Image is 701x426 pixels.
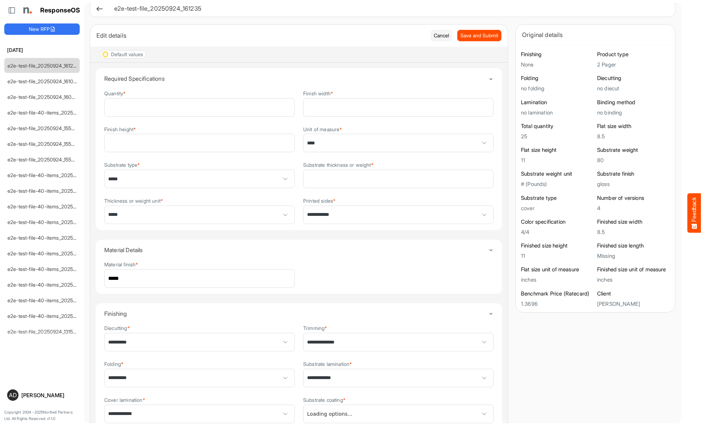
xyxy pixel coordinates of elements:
div: Original details [522,30,669,40]
h6: Finished size unit of measure [597,266,670,273]
h6: Substrate weight [597,147,670,154]
h1: ResponseOS [40,7,80,14]
h5: no diecut [597,85,670,91]
h6: [DATE] [4,46,80,54]
div: Edit details [96,31,425,41]
a: e2e-test-file_20250924_155648 [7,156,80,163]
summary: Toggle content [104,240,494,260]
h5: cover [521,205,594,211]
h4: Finishing [104,310,488,317]
h5: Missing [597,253,670,259]
summary: Toggle content [104,68,494,89]
label: Quantity [104,91,126,96]
button: Cancel [431,30,452,41]
h6: Client [597,290,670,297]
h4: Material Details [104,247,488,253]
h6: Finishing [521,51,594,58]
h5: gloss [597,181,670,187]
h6: Benchmark Price (Ratecard) [521,290,594,297]
h5: no lamination [521,110,594,116]
h6: Substrate finish [597,170,670,177]
label: Thickness or weight unit [104,198,163,203]
label: Substrate thickness or weight [303,162,374,167]
h5: [PERSON_NAME] [597,301,670,307]
button: New RFP [4,23,80,35]
h6: Substrate weight unit [521,170,594,177]
a: e2e-test-file-40-items_20250924_152927 [7,219,103,225]
h6: e2e-test-file_20250924_161235 [114,6,664,12]
h6: Flat size width [597,123,670,130]
a: e2e-test-file-40-items_20250924_133443 [7,250,104,256]
label: Substrate type [104,162,140,167]
a: e2e-test-file-40-items_20250924_160529 [7,110,104,116]
label: Folding [104,361,123,367]
span: Save and Submit [460,32,498,39]
h6: Finished size height [521,242,594,249]
h5: 1.3696 [521,301,594,307]
h5: 11 [521,157,594,163]
p: Copyright 2004 - 2025 Northell Partners Ltd. All Rights Reserved. v 1.1.0 [4,409,80,422]
h6: Flat size unit of measure [521,266,594,273]
h5: 4/4 [521,229,594,235]
h5: 8.5 [597,229,670,235]
a: e2e-test-file_20250924_131520 [7,329,79,335]
h6: Finished size length [597,242,670,249]
h5: 11 [521,253,594,259]
button: Save and Submit Progress [457,30,501,41]
a: e2e-test-file_20250924_160917 [7,94,79,100]
a: e2e-test-file_20250924_155915 [7,125,79,131]
label: Finish width [303,91,333,96]
h6: Diecutting [597,75,670,82]
h6: Total quantity [521,123,594,130]
label: Finish height [104,127,136,132]
h6: Product type [597,51,670,58]
div: [PERSON_NAME] [21,393,77,398]
a: e2e-test-file-40-items_20250924_155342 [7,172,104,178]
h5: 80 [597,157,670,163]
h5: 2 Pager [597,62,670,68]
h5: 8.5 [597,133,670,139]
h5: no binding [597,110,670,116]
h5: no folding [521,85,594,91]
button: Feedback [687,193,701,233]
label: Printed sides [303,198,336,203]
h6: Finished size width [597,218,670,225]
h5: inches [521,277,594,283]
label: Trimming [303,325,327,331]
h6: Number of versions [597,195,670,202]
label: Diecutting [104,325,130,331]
h5: 4 [597,205,670,211]
h5: 25 [521,133,594,139]
a: e2e-test-file-40-items_20250924_132033 [7,297,104,303]
h6: Folding [521,75,594,82]
img: Northell [20,3,34,17]
label: Material finish [104,262,138,267]
h6: Color specification [521,218,594,225]
a: e2e-test-file-40-items_20250924_154244 [7,188,104,194]
h6: Substrate type [521,195,594,202]
a: e2e-test-file-40-items_20250924_132534 [7,266,104,272]
label: Unit of measure [303,127,342,132]
a: e2e-test-file-40-items_20250924_154112 [7,203,101,209]
a: e2e-test-file_20250924_161235 [7,63,79,69]
h5: # (Pounds) [521,181,594,187]
label: Cover lamination [104,397,145,403]
h6: Flat size height [521,147,594,154]
h6: Lamination [521,99,594,106]
label: Substrate coating [303,397,346,403]
h4: Required Specifications [104,75,488,82]
h5: None [521,62,594,68]
a: e2e-test-file-40-items_20250924_132227 [7,282,103,288]
h6: Binding method [597,99,670,106]
a: e2e-test-file-40-items_20250924_134702 [7,235,104,241]
a: e2e-test-file_20250924_161029 [7,78,79,84]
h5: inches [597,277,670,283]
label: Substrate lamination [303,361,352,367]
div: Default values [111,52,143,57]
span: AD [9,392,17,398]
a: e2e-test-file_20250924_155800 [7,141,81,147]
summary: Toggle content [104,303,494,324]
a: e2e-test-file-40-items_20250924_131750 [7,313,102,319]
